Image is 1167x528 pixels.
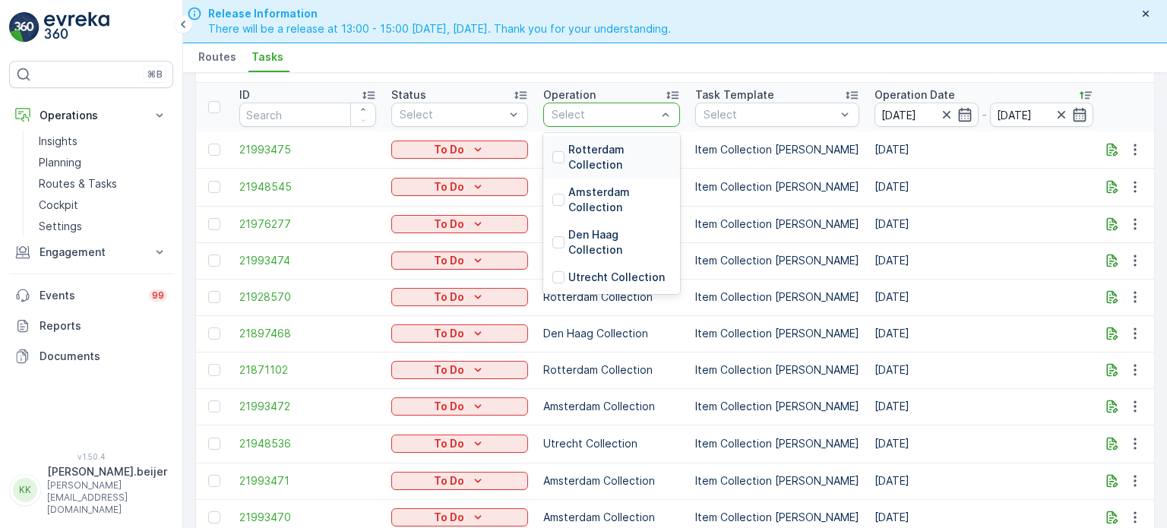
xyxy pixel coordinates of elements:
[239,473,376,488] span: 21993471
[40,318,167,334] p: Reports
[874,103,979,127] input: dd/mm/yyyy
[239,217,376,232] a: 21976277
[391,508,528,526] button: To Do
[695,436,859,451] p: Item Collection [PERSON_NAME]
[208,400,220,413] div: Toggle Row Selected
[13,478,37,502] div: KK
[239,436,376,451] a: 21948536
[33,152,173,173] a: Planning
[208,21,671,36] span: There will be a release at 13:00 - 15:00 [DATE], [DATE]. Thank you for your understanding.
[695,326,859,341] p: Item Collection [PERSON_NAME]
[434,289,464,305] p: To Do
[391,141,528,159] button: To Do
[208,144,220,156] div: Toggle Row Selected
[695,399,859,414] p: Item Collection [PERSON_NAME]
[152,289,164,302] p: 99
[208,327,220,340] div: Toggle Row Selected
[39,176,117,191] p: Routes & Tasks
[434,217,464,232] p: To Do
[39,219,82,234] p: Settings
[208,511,220,523] div: Toggle Row Selected
[208,438,220,450] div: Toggle Row Selected
[44,12,109,43] img: logo_light-DOdMpM7g.png
[251,49,283,65] span: Tasks
[391,288,528,306] button: To Do
[434,253,464,268] p: To Do
[867,463,1101,499] td: [DATE]
[33,216,173,237] a: Settings
[239,179,376,194] a: 21948545
[9,280,173,311] a: Events99
[543,362,680,378] p: Rotterdam Collection
[239,362,376,378] a: 21871102
[695,217,859,232] p: Item Collection [PERSON_NAME]
[695,362,859,378] p: Item Collection [PERSON_NAME]
[391,435,528,453] button: To Do
[391,178,528,196] button: To Do
[704,107,836,122] p: Select
[47,464,167,479] p: [PERSON_NAME].beijer
[867,315,1101,352] td: [DATE]
[239,399,376,414] a: 21993472
[33,173,173,194] a: Routes & Tasks
[867,242,1101,279] td: [DATE]
[391,324,528,343] button: To Do
[239,289,376,305] a: 21928570
[867,168,1101,206] td: [DATE]
[434,362,464,378] p: To Do
[867,279,1101,315] td: [DATE]
[867,425,1101,463] td: [DATE]
[239,142,376,157] a: 21993475
[33,131,173,152] a: Insights
[695,253,859,268] p: Item Collection [PERSON_NAME]
[391,472,528,490] button: To Do
[9,464,173,516] button: KK[PERSON_NAME].beijer[PERSON_NAME][EMAIL_ADDRESS][DOMAIN_NAME]
[874,87,955,103] p: Operation Date
[568,227,671,258] p: Den Haag Collection
[695,87,774,103] p: Task Template
[40,108,143,123] p: Operations
[9,237,173,267] button: Engagement
[39,134,77,149] p: Insights
[9,311,173,341] a: Reports
[208,181,220,193] div: Toggle Row Selected
[239,87,250,103] p: ID
[695,510,859,525] p: Item Collection [PERSON_NAME]
[239,510,376,525] a: 21993470
[391,397,528,416] button: To Do
[239,326,376,341] span: 21897468
[568,142,671,172] p: Rotterdam Collection
[208,218,220,230] div: Toggle Row Selected
[867,388,1101,425] td: [DATE]
[198,49,236,65] span: Routes
[208,255,220,267] div: Toggle Row Selected
[434,436,464,451] p: To Do
[9,341,173,371] a: Documents
[867,206,1101,242] td: [DATE]
[239,253,376,268] a: 21993474
[434,510,464,525] p: To Do
[40,245,143,260] p: Engagement
[543,289,680,305] p: Rotterdam Collection
[208,475,220,487] div: Toggle Row Selected
[568,185,671,215] p: Amsterdam Collection
[208,364,220,376] div: Toggle Row Selected
[543,473,680,488] p: Amsterdam Collection
[208,291,220,303] div: Toggle Row Selected
[568,270,665,285] p: Utrecht Collection
[40,349,167,364] p: Documents
[40,288,140,303] p: Events
[434,399,464,414] p: To Do
[391,251,528,270] button: To Do
[982,106,987,124] p: -
[543,436,680,451] p: Utrecht Collection
[695,179,859,194] p: Item Collection [PERSON_NAME]
[9,100,173,131] button: Operations
[543,87,596,103] p: Operation
[552,107,656,122] p: Select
